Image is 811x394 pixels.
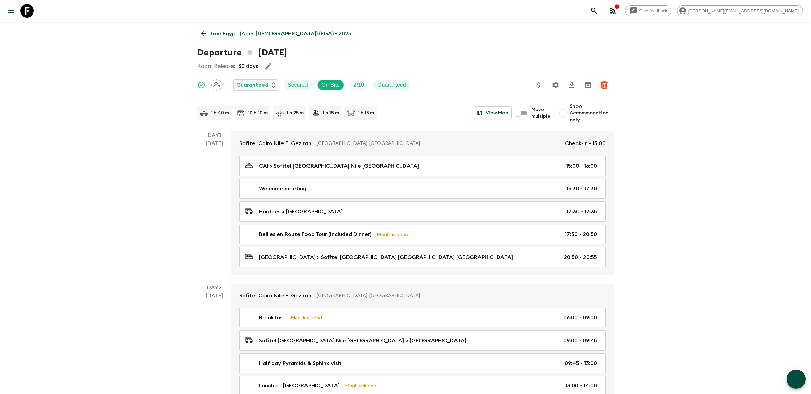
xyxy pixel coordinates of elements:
[377,231,408,238] p: Meal Included
[239,292,311,300] p: Sofitel Cairo Nile El Gezirah
[317,292,600,299] p: [GEOGRAPHIC_DATA], [GEOGRAPHIC_DATA]
[377,81,406,89] p: Guaranteed
[239,139,311,148] p: Sofitel Cairo Nile El Gezirah
[259,185,306,193] p: Welcome meeting
[349,80,368,90] div: Trip Fill
[259,314,285,322] p: Breakfast
[239,179,606,199] a: Welcome meeting16:30 - 17:30
[197,131,231,139] p: Day 1
[210,30,351,38] p: True Egypt (Ages [DEMOGRAPHIC_DATA]) (EGA) • 2025
[239,225,606,244] a: Bellies en Route Food Tour (Included Dinner)Meal Included17:50 - 20:50
[317,80,344,90] div: On Site
[291,314,322,321] p: Meal Included
[239,353,606,373] a: Half day Pyramids & Sphinx visit09:45 - 13:00
[565,139,606,148] p: Check-in - 15:00
[206,139,223,275] div: [DATE]
[565,359,597,367] p: 09:45 - 13:00
[197,62,235,70] p: Room Release:
[317,140,560,147] p: [GEOGRAPHIC_DATA], [GEOGRAPHIC_DATA]
[197,27,355,41] a: True Egypt (Ages [DEMOGRAPHIC_DATA]) (EGA) • 2025
[563,337,597,345] p: 09:00 - 09:45
[474,106,512,120] button: View Map
[566,162,597,170] p: 15:00 - 16:00
[685,8,803,14] span: [PERSON_NAME][EMAIL_ADDRESS][DOMAIN_NAME]
[259,382,340,390] p: Lunch at [GEOGRAPHIC_DATA]
[323,110,339,116] p: 1 h 15 m
[625,5,671,16] a: Give feedback
[565,230,597,238] p: 17:50 - 20:50
[259,230,371,238] p: Bellies en Route Food Tour (Included Dinner)
[259,359,342,367] p: Half day Pyramids & Sphinx visit
[563,314,597,322] p: 06:00 - 09:00
[287,110,304,116] p: 1 h 25 m
[211,81,222,87] span: Assign pack leader
[581,78,595,92] button: Archive (Completed, Cancelled or Unsynced Departures only)
[239,156,606,176] a: CAI > Sofitel [GEOGRAPHIC_DATA] Nile [GEOGRAPHIC_DATA]15:00 - 16:00
[259,208,343,216] p: Hardees > [GEOGRAPHIC_DATA]
[197,46,287,59] h1: Departure [DATE]
[239,330,606,351] a: Sofitel [GEOGRAPHIC_DATA] Nile [GEOGRAPHIC_DATA] > [GEOGRAPHIC_DATA]09:00 - 09:45
[239,247,606,267] a: [GEOGRAPHIC_DATA] > Sofitel [GEOGRAPHIC_DATA] [GEOGRAPHIC_DATA] [GEOGRAPHIC_DATA]20:50 - 20:55
[565,382,597,390] p: 13:00 - 14:00
[345,382,376,389] p: Meal Included
[239,308,606,327] a: BreakfastMeal Included06:00 - 09:00
[353,81,364,89] p: 2 / 10
[248,110,268,116] p: 10 h 10 m
[231,284,614,308] a: Sofitel Cairo Nile El Gezirah[GEOGRAPHIC_DATA], [GEOGRAPHIC_DATA]
[358,110,374,116] p: 1 h 15 m
[566,208,597,216] p: 17:30 - 17:35
[288,81,308,89] p: Secured
[284,80,312,90] div: Secured
[549,78,562,92] button: Settings
[570,103,614,123] span: Show Accommodation only
[259,337,466,345] p: Sofitel [GEOGRAPHIC_DATA] Nile [GEOGRAPHIC_DATA] > [GEOGRAPHIC_DATA]
[259,162,419,170] p: CAI > Sofitel [GEOGRAPHIC_DATA] Nile [GEOGRAPHIC_DATA]
[236,81,268,89] p: Guaranteed
[597,78,611,92] button: Delete
[565,78,579,92] button: Download CSV
[532,78,545,92] button: Update Price, Early Bird Discount and Costs
[259,253,513,261] p: [GEOGRAPHIC_DATA] > Sofitel [GEOGRAPHIC_DATA] [GEOGRAPHIC_DATA] [GEOGRAPHIC_DATA]
[197,81,205,89] svg: Synced Successfully
[231,131,614,156] a: Sofitel Cairo Nile El Gezirah[GEOGRAPHIC_DATA], [GEOGRAPHIC_DATA]Check-in - 15:00
[211,110,229,116] p: 1 h 40 m
[238,62,258,70] p: 30 days
[566,185,597,193] p: 16:30 - 17:30
[587,4,601,18] button: search adventures
[636,8,671,14] span: Give feedback
[531,106,551,120] span: Move multiple
[239,201,606,222] a: Hardees > [GEOGRAPHIC_DATA]17:30 - 17:35
[322,81,340,89] p: On Site
[677,5,803,16] div: [PERSON_NAME][EMAIL_ADDRESS][DOMAIN_NAME]
[564,253,597,261] p: 20:50 - 20:55
[197,284,231,292] p: Day 2
[4,4,18,18] button: menu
